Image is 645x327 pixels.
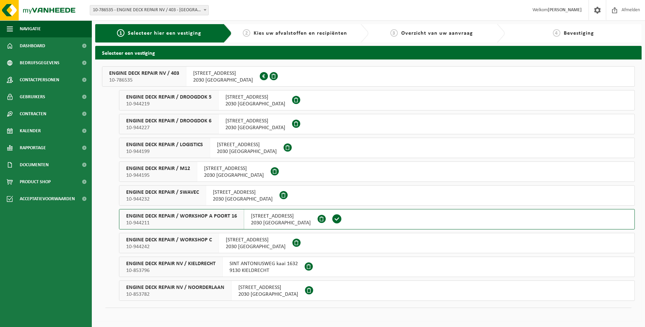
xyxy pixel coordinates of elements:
[119,233,635,253] button: ENGINE DECK REPAIR / WORKSHOP C 10-944242 [STREET_ADDRESS]2030 [GEOGRAPHIC_DATA]
[95,46,642,59] h2: Selecteer een vestiging
[20,122,41,139] span: Kalender
[119,257,635,277] button: ENGINE DECK REPAIR NV / KIELDRECHT 10-853796 SINT ANTONIUSWEG kaai 16329130 KIELDRECHT
[20,190,75,207] span: Acceptatievoorwaarden
[193,77,253,84] span: 2030 [GEOGRAPHIC_DATA]
[126,260,216,267] span: ENGINE DECK REPAIR NV / KIELDRECHT
[126,243,212,250] span: 10-944242
[226,243,286,250] span: 2030 [GEOGRAPHIC_DATA]
[548,7,582,13] strong: [PERSON_NAME]
[225,124,285,131] span: 2030 [GEOGRAPHIC_DATA]
[20,173,51,190] span: Product Shop
[126,213,237,220] span: ENGINE DECK REPAIR / WORKSHOP A POORT 16
[226,237,286,243] span: [STREET_ADDRESS]
[251,213,311,220] span: [STREET_ADDRESS]
[90,5,209,15] span: 10-786535 - ENGINE DECK REPAIR NV / 403 - ANTWERPEN
[20,105,46,122] span: Contracten
[193,70,253,77] span: [STREET_ADDRESS]
[126,101,211,107] span: 10-944219
[117,29,124,37] span: 1
[225,118,285,124] span: [STREET_ADDRESS]
[126,291,224,298] span: 10-853782
[119,209,635,229] button: ENGINE DECK REPAIR / WORKSHOP A POORT 16 10-944211 [STREET_ADDRESS]2030 [GEOGRAPHIC_DATA]
[238,284,298,291] span: [STREET_ADDRESS]
[126,118,211,124] span: ENGINE DECK REPAIR / DROOGDOK 6
[126,94,211,101] span: ENGINE DECK REPAIR / DROOGDOK 5
[119,138,635,158] button: ENGINE DECK REPAIR / LOGISTICS 10-944199 [STREET_ADDRESS]2030 [GEOGRAPHIC_DATA]
[238,291,298,298] span: 2030 [GEOGRAPHIC_DATA]
[126,284,224,291] span: ENGINE DECK REPAIR NV / NOORDERLAAN
[126,124,211,131] span: 10-944227
[119,90,635,110] button: ENGINE DECK REPAIR / DROOGDOK 5 10-944219 [STREET_ADDRESS]2030 [GEOGRAPHIC_DATA]
[20,139,46,156] span: Rapportage
[128,31,201,36] span: Selecteer hier een vestiging
[390,29,398,37] span: 3
[126,267,216,274] span: 10-853796
[126,189,199,196] span: ENGINE DECK REPAIR / SWAVEC
[119,185,635,206] button: ENGINE DECK REPAIR / SWAVEC 10-944232 [STREET_ADDRESS]2030 [GEOGRAPHIC_DATA]
[401,31,473,36] span: Overzicht van uw aanvraag
[20,88,45,105] span: Gebruikers
[119,280,635,301] button: ENGINE DECK REPAIR NV / NOORDERLAAN 10-853782 [STREET_ADDRESS]2030 [GEOGRAPHIC_DATA]
[20,20,41,37] span: Navigatie
[109,77,179,84] span: 10-786535
[225,101,285,107] span: 2030 [GEOGRAPHIC_DATA]
[230,267,298,274] span: 9130 KIELDRECHT
[553,29,560,37] span: 4
[20,54,60,71] span: Bedrijfsgegevens
[254,31,347,36] span: Kies uw afvalstoffen en recipiënten
[109,70,179,77] span: ENGINE DECK REPAIR NV / 403
[126,165,190,172] span: ENGINE DECK REPAIR / M12
[243,29,250,37] span: 2
[225,94,285,101] span: [STREET_ADDRESS]
[119,161,635,182] button: ENGINE DECK REPAIR / M12 10-944195 [STREET_ADDRESS]2030 [GEOGRAPHIC_DATA]
[20,156,49,173] span: Documenten
[126,141,203,148] span: ENGINE DECK REPAIR / LOGISTICS
[90,5,208,15] span: 10-786535 - ENGINE DECK REPAIR NV / 403 - ANTWERPEN
[20,37,45,54] span: Dashboard
[204,172,264,179] span: 2030 [GEOGRAPHIC_DATA]
[126,196,199,203] span: 10-944232
[119,114,635,134] button: ENGINE DECK REPAIR / DROOGDOK 6 10-944227 [STREET_ADDRESS]2030 [GEOGRAPHIC_DATA]
[213,189,273,196] span: [STREET_ADDRESS]
[230,260,298,267] span: SINT ANTONIUSWEG kaai 1632
[126,220,237,226] span: 10-944211
[217,148,277,155] span: 2030 [GEOGRAPHIC_DATA]
[564,31,594,36] span: Bevestiging
[20,71,59,88] span: Contactpersonen
[126,172,190,179] span: 10-944195
[213,196,273,203] span: 2030 [GEOGRAPHIC_DATA]
[126,148,203,155] span: 10-944199
[251,220,311,226] span: 2030 [GEOGRAPHIC_DATA]
[126,237,212,243] span: ENGINE DECK REPAIR / WORKSHOP C
[204,165,264,172] span: [STREET_ADDRESS]
[217,141,277,148] span: [STREET_ADDRESS]
[102,66,635,87] button: ENGINE DECK REPAIR NV / 403 10-786535 [STREET_ADDRESS]2030 [GEOGRAPHIC_DATA]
